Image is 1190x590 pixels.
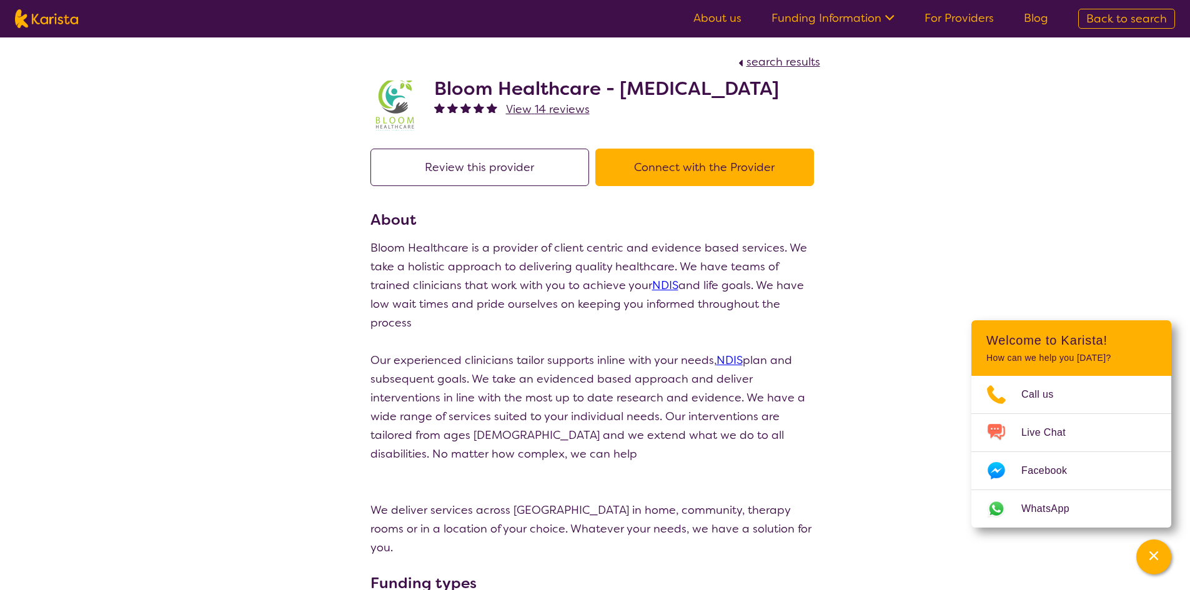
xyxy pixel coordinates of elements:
h3: About [370,209,820,231]
p: We deliver services across [GEOGRAPHIC_DATA] in home, community, therapy rooms or in a location o... [370,501,820,557]
button: Connect with the Provider [595,149,814,186]
a: search results [735,54,820,69]
span: WhatsApp [1021,499,1084,518]
span: Live Chat [1021,423,1081,442]
ul: Choose channel [971,376,1171,528]
img: fullstar [434,102,445,113]
a: Back to search [1078,9,1175,29]
a: Review this provider [370,160,595,175]
div: Channel Menu [971,320,1171,528]
img: spuawodjbinfufaxyzcf.jpg [370,81,420,130]
img: fullstar [487,102,497,113]
p: Our experienced clinicians tailor supports inline with your needs, plan and subsequent goals. We ... [370,351,820,463]
span: search results [746,54,820,69]
a: For Providers [925,11,994,26]
img: fullstar [460,102,471,113]
a: Funding Information [771,11,895,26]
button: Review this provider [370,149,589,186]
a: NDIS [716,353,743,368]
span: Back to search [1086,11,1167,26]
a: Web link opens in a new tab. [971,490,1171,528]
a: View 14 reviews [506,100,590,119]
img: Karista logo [15,9,78,28]
button: Channel Menu [1136,539,1171,574]
span: Call us [1021,385,1069,404]
a: Blog [1024,11,1048,26]
p: How can we help you [DATE]? [986,353,1156,363]
img: fullstar [474,102,484,113]
h2: Bloom Healthcare - [MEDICAL_DATA] [434,77,779,100]
a: NDIS [652,278,678,293]
span: Facebook [1021,461,1082,480]
p: Bloom Healthcare is a provider of client centric and evidence based services. We take a holistic ... [370,238,820,332]
h2: Welcome to Karista! [986,333,1156,348]
span: View 14 reviews [506,102,590,117]
a: About us [693,11,741,26]
a: Connect with the Provider [595,160,820,175]
img: fullstar [447,102,458,113]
